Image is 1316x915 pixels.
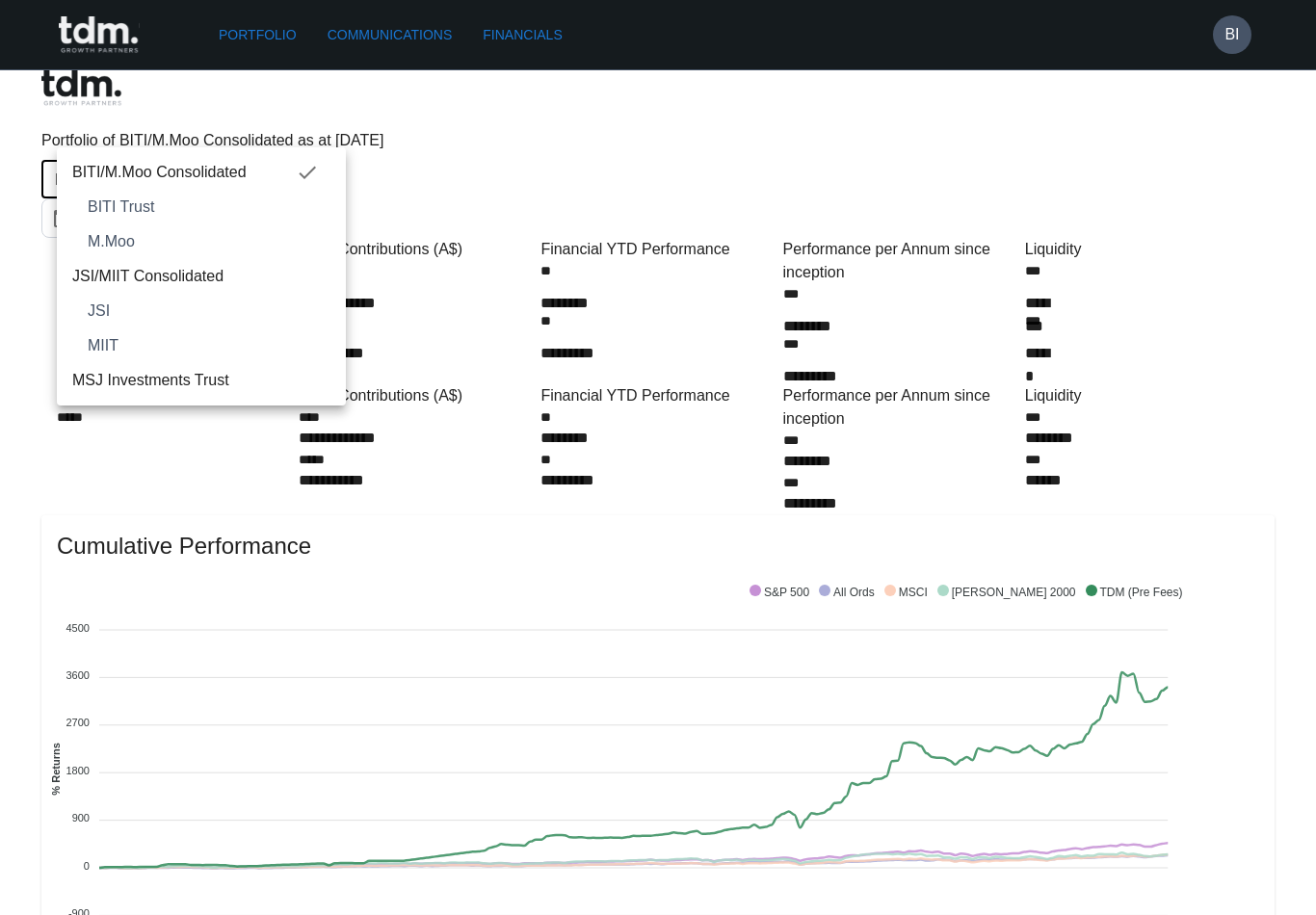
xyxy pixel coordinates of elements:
[88,334,330,357] span: MIIT
[72,161,296,184] span: BITI/M.Moo Consolidated
[88,230,330,253] span: M.Moo
[72,265,330,288] span: JSI/MIIT Consolidated
[88,196,330,219] span: BITI Trust
[72,369,330,392] span: MSJ Investments Trust
[88,300,330,323] span: JSI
